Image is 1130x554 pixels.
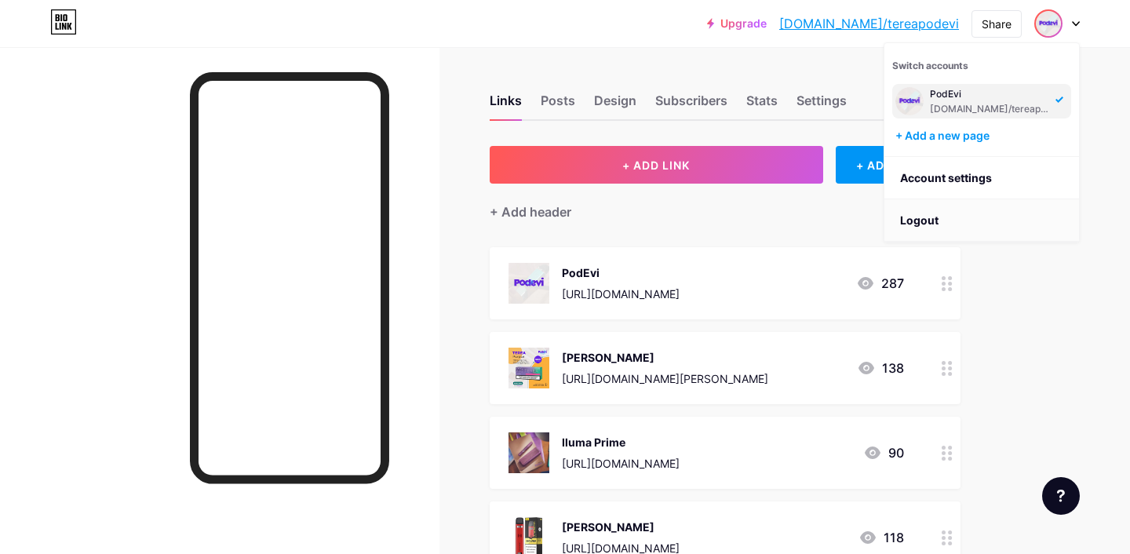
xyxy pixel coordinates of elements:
div: [PERSON_NAME] [562,349,768,366]
img: PodEvi [508,263,549,304]
div: [DOMAIN_NAME]/tereapodevi [930,103,1051,115]
div: 138 [857,359,904,377]
a: Account settings [884,157,1079,199]
div: + ADD EMBED [836,146,960,184]
div: [URL][DOMAIN_NAME][PERSON_NAME] [562,370,768,387]
div: PodEvi [930,88,1051,100]
div: Design [594,91,636,119]
div: Subscribers [655,91,727,119]
div: Share [982,16,1012,32]
img: Terea [508,348,549,388]
li: Logout [884,199,1079,242]
div: 287 [856,274,904,293]
div: [PERSON_NAME] [562,519,680,535]
div: 90 [863,443,904,462]
div: Stats [746,91,778,119]
div: PodEvi [562,264,680,281]
div: + Add header [490,202,571,221]
div: [URL][DOMAIN_NAME] [562,455,680,472]
div: + Add a new page [895,128,1071,144]
a: Upgrade [707,17,767,30]
img: Polat Evi [895,87,924,115]
div: Posts [541,91,575,119]
div: Iluma Prime [562,434,680,450]
div: [URL][DOMAIN_NAME] [562,286,680,302]
span: Switch accounts [892,60,968,71]
img: Iluma Prime [508,432,549,473]
div: Links [490,91,522,119]
button: + ADD LINK [490,146,823,184]
a: [DOMAIN_NAME]/tereapodevi [779,14,959,33]
img: Polat Evi [1036,11,1061,36]
span: + ADD LINK [622,159,690,172]
div: Settings [796,91,847,119]
div: 118 [858,528,904,547]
